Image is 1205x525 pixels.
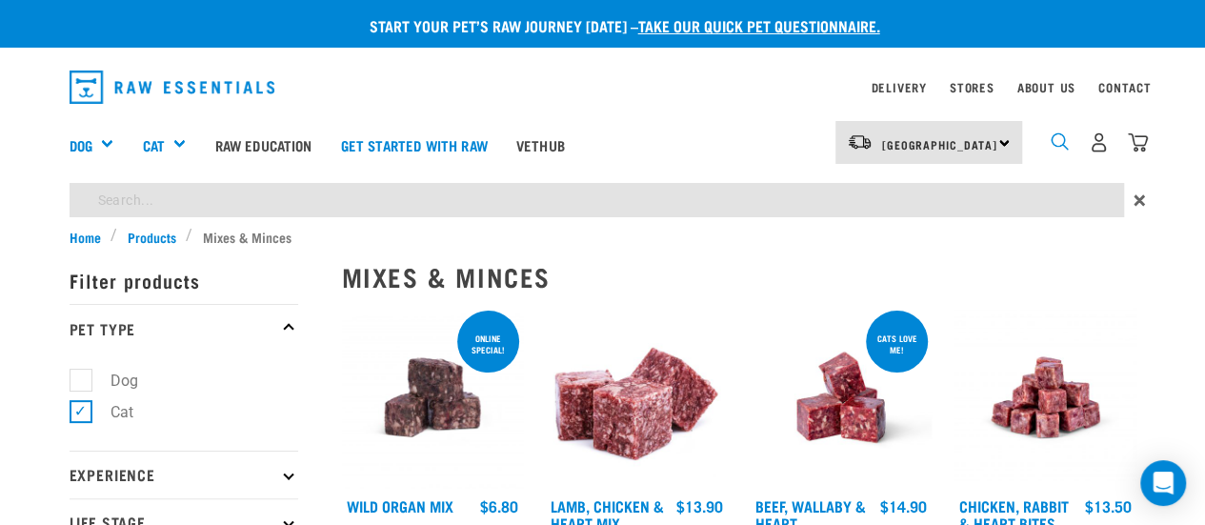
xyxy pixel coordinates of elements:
[80,400,141,424] label: Cat
[70,227,101,247] span: Home
[751,307,933,489] img: Raw Essentials 2024 July2572 Beef Wallaby Heart
[457,324,519,364] div: ONLINE SPECIAL!
[847,133,873,151] img: van-moving.png
[70,451,298,498] p: Experience
[70,183,1124,217] input: Search...
[676,497,723,515] div: $13.90
[638,21,880,30] a: take our quick pet questionnaire.
[70,227,111,247] a: Home
[54,63,1152,111] nav: dropdown navigation
[142,134,164,156] a: Cat
[1089,132,1109,152] img: user.png
[480,497,518,515] div: $6.80
[866,324,928,364] div: Cats love me!
[342,307,524,489] img: Wild Organ Mix
[70,134,92,156] a: Dog
[70,227,1136,247] nav: breadcrumbs
[954,307,1136,489] img: Chicken Rabbit Heart 1609
[347,501,453,510] a: Wild Organ Mix
[327,107,502,183] a: Get started with Raw
[880,497,927,515] div: $14.90
[342,262,1136,292] h2: Mixes & Minces
[128,227,176,247] span: Products
[70,304,298,352] p: Pet Type
[502,107,579,183] a: Vethub
[546,307,728,489] img: 1124 Lamb Chicken Heart Mix 01
[1134,183,1146,217] span: ×
[1051,132,1069,151] img: home-icon-1@2x.png
[1016,84,1074,91] a: About Us
[1098,84,1152,91] a: Contact
[1128,132,1148,152] img: home-icon@2x.png
[871,84,926,91] a: Delivery
[200,107,326,183] a: Raw Education
[950,84,994,91] a: Stores
[1140,460,1186,506] div: Open Intercom Messenger
[117,227,186,247] a: Products
[882,141,997,148] span: [GEOGRAPHIC_DATA]
[1085,497,1132,515] div: $13.50
[70,256,298,304] p: Filter products
[80,369,146,393] label: Dog
[70,71,275,104] img: Raw Essentials Logo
